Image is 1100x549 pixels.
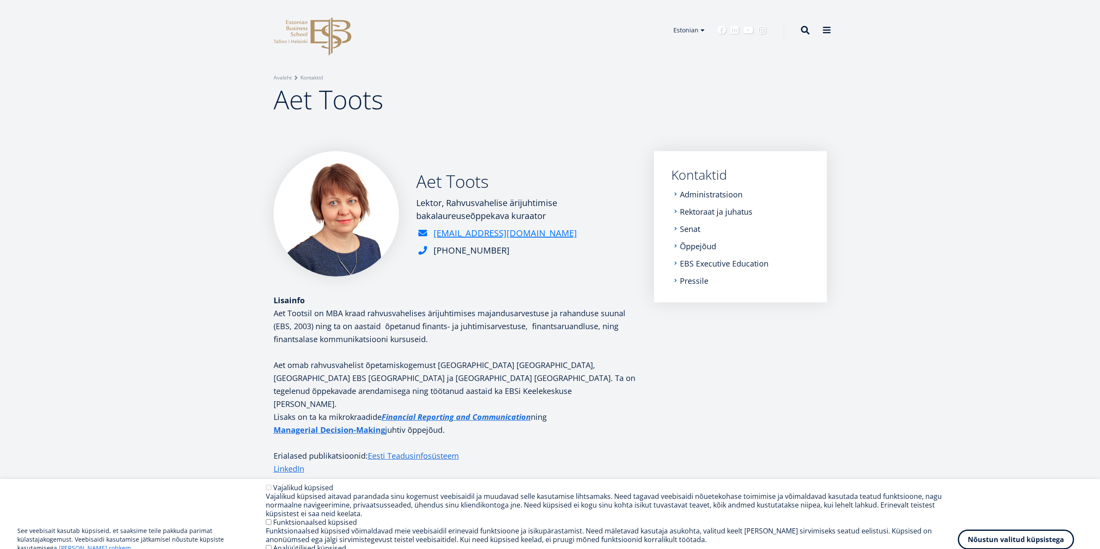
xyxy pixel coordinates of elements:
[758,26,766,35] a: Instagram
[680,225,700,233] a: Senat
[717,26,726,35] a: Facebook
[273,517,357,527] label: Funktsionaalsed küpsised
[274,449,637,462] p: Erialased publikatsioonid:
[274,423,385,436] a: Managerial Decision-Making
[671,168,810,181] a: Kontaktid
[368,449,459,462] a: Eesti Teadusinfosüsteem
[382,410,531,423] a: Financial Reporting and Communication
[274,151,399,276] img: aet toots
[274,359,637,410] p: Aet omab rahvusvahelist õpetamiskogemust [GEOGRAPHIC_DATA] [GEOGRAPHIC_DATA], [GEOGRAPHIC_DATA] E...
[300,73,323,82] a: Kontaktid
[730,26,739,35] a: Linkedin
[434,244,510,257] div: [PHONE_NUMBER]
[266,527,958,544] div: Funktsionaalsed küpsised võimaldavad meie veebisaidil erinevaid funktsioone ja isikupärastamist. ...
[680,242,716,251] a: Õppejõud
[274,73,292,82] a: Avaleht
[680,207,752,216] a: Rektoraat ja juhatus
[680,190,743,199] a: Administratsioon
[273,483,333,492] label: Vajalikud küpsised
[274,294,637,307] div: Lisainfo
[274,462,304,475] a: LinkedIn
[382,412,531,422] em: Financial Reporting and Communication
[680,276,708,285] a: Pressile
[416,197,637,222] div: Lektor, Rahvusvahelise ärijuhtimise bakalaureuseõppekava kuraator
[274,410,637,436] p: Lisaks on ta ka mikrokraadide ning juhtiv õppejõud.
[416,171,637,192] h2: Aet Toots
[274,82,383,117] span: Aet Toots
[680,259,768,268] a: EBS Executive Education
[274,425,385,435] strong: Managerial Decision-Making
[743,26,753,35] a: Youtube
[274,307,637,346] p: Aet Tootsil on MBA kraad rahvusvahelises ärijuhtimises majandusarvestuse ja rahanduse suunal (EBS...
[434,227,577,240] a: [EMAIL_ADDRESS][DOMAIN_NAME]
[266,492,958,518] div: Vajalikud küpsised aitavad parandada sinu kogemust veebisaidil ja muudavad selle kasutamise lihts...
